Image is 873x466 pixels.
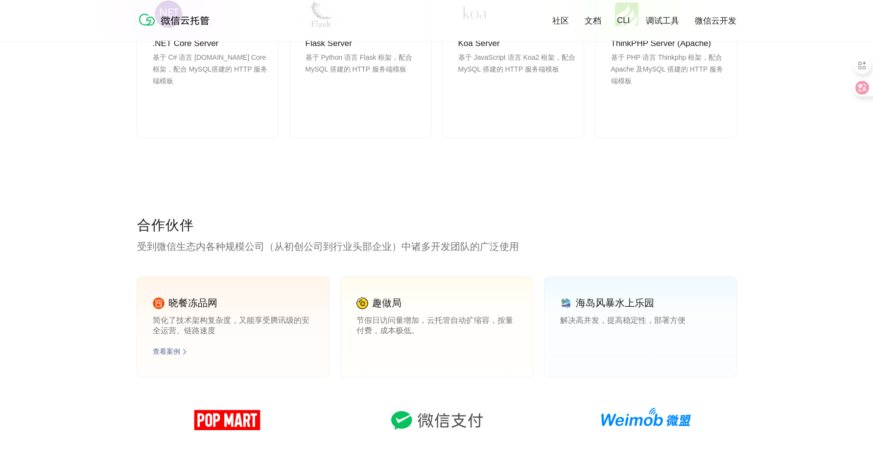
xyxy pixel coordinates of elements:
[306,51,423,98] p: 基于 Python 语言 Flask 框架，配合 MySQL 搭建的 HTTP 服务端模板
[137,240,736,253] p: 受到微信生态内各种规模公司（从初创公司到行业头部企业）中诸多开发团队的广泛使用
[646,15,679,26] a: 调试工具
[153,51,270,98] p: 基于 C# 语言 [DOMAIN_NAME] Core 框架，配合 MySQL搭建的 HTTP 服务端模板
[153,347,180,356] a: 查看案例
[552,15,569,26] a: 社区
[153,316,313,335] p: 简化了技术架构复杂度，又能享受腾讯级的安全运营、链路速度
[137,10,215,29] img: 微信云托管
[458,51,576,98] p: 基于 JavaScript 语言 Koa2 框架，配合 MySQL 搭建的 HTTP 服务端模板
[137,23,215,31] a: 微信云托管
[576,296,654,310] p: 海岛风暴水上乐园
[585,15,601,26] a: 文档
[306,38,423,49] p: Flask Server
[168,296,217,310] p: 晓餐冻品网
[560,316,721,335] p: 解决高并发，提高稳定性，部署方便
[153,38,270,49] p: .NET Core Server
[458,38,576,49] p: Koa Server
[137,216,736,236] p: 合作伙伴
[372,296,401,310] p: 趣做局
[356,316,517,335] p: 节假日访问量增加，云托管自动扩缩容，按量付费，成本极低。
[611,38,729,49] p: ThinkPHP Server (Apache)
[611,51,729,98] p: 基于 PHP 语言 Thinkphp 框架，配合 Apache 及MySQL 搭建的 HTTP 服务端模板
[617,16,630,25] a: CLI
[695,15,736,26] a: 微信云开发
